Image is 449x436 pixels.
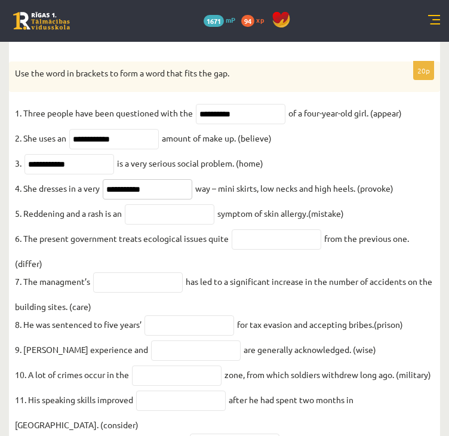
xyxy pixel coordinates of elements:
[204,15,224,27] span: 1671
[15,129,66,147] p: 2. She uses an
[256,15,264,24] span: xp
[15,366,129,383] p: 10. A lot of crimes occur in the
[15,272,90,290] p: 7. The managment’s
[15,179,100,197] p: 4. She dresses in a very
[15,340,148,358] p: 9. [PERSON_NAME] experience and
[226,15,235,24] span: mP
[15,229,229,247] p: 6. The present government treats ecological issues quite
[13,12,70,30] a: Rīgas 1. Tālmācības vidusskola
[241,15,270,24] a: 94 xp
[413,61,434,80] p: 20p
[241,15,254,27] span: 94
[15,315,142,333] p: 8. He was sentenced to five years’
[15,154,21,172] p: 3.
[15,204,122,222] p: 5. Reddening and a rash is an
[15,104,193,122] p: 1. Three people have been questioned with the
[15,67,374,79] p: Use the word in brackets to form a word that fits the gap.
[15,391,133,409] p: 11. His speaking skills improved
